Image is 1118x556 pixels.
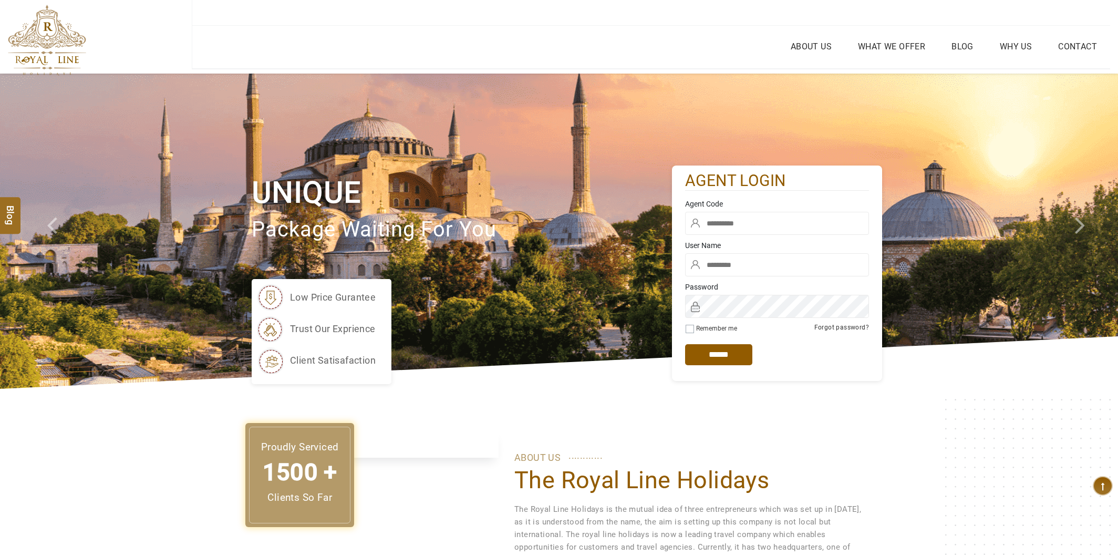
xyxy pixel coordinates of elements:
li: trust our exprience [257,316,376,342]
a: Contact [1055,39,1100,54]
p: package waiting for you [252,212,672,248]
label: Agent Code [685,199,869,209]
h1: Unique [252,173,672,212]
span: ............ [568,448,603,464]
li: low price gurantee [257,284,376,311]
li: client satisafaction [257,347,376,374]
h1: The Royal Line Holidays [514,466,866,495]
p: ABOUT US [514,450,866,466]
label: User Name [685,240,869,251]
a: Check next image [1062,74,1118,389]
span: Blog [4,205,17,214]
a: About Us [788,39,834,54]
a: Why Us [997,39,1034,54]
label: Password [685,282,869,292]
a: Blog [949,39,976,54]
h2: agent login [685,171,869,191]
label: Remember me [696,325,737,332]
img: The Royal Line Holidays [8,5,86,76]
a: What we Offer [855,39,928,54]
a: Check next prev [34,74,89,389]
a: Forgot password? [814,324,869,331]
